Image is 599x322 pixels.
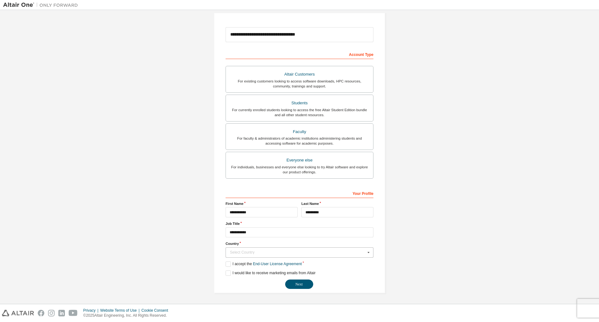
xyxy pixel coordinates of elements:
a: End-User License Agreement [253,262,302,266]
div: For individuals, businesses and everyone else looking to try Altair software and explore our prod... [230,165,369,175]
img: facebook.svg [38,310,44,316]
label: Country [226,241,373,246]
label: First Name [226,201,298,206]
div: Account Type [226,49,373,59]
div: Your Profile [226,188,373,198]
div: For faculty & administrators of academic institutions administering students and accessing softwa... [230,136,369,146]
label: Job Title [226,221,373,226]
label: I accept the [226,261,302,267]
div: Cookie Consent [141,308,172,313]
label: I would like to receive marketing emails from Altair [226,270,315,276]
div: Everyone else [230,156,369,165]
button: Next [285,280,313,289]
div: Website Terms of Use [100,308,141,313]
div: Students [230,99,369,107]
img: instagram.svg [48,310,55,316]
div: For currently enrolled students looking to access the free Altair Student Edition bundle and all ... [230,107,369,117]
img: Altair One [3,2,81,8]
p: © 2025 Altair Engineering, Inc. All Rights Reserved. [83,313,172,318]
div: For existing customers looking to access software downloads, HPC resources, community, trainings ... [230,79,369,89]
img: altair_logo.svg [2,310,34,316]
div: Faculty [230,127,369,136]
label: Last Name [301,201,373,206]
img: youtube.svg [69,310,78,316]
div: Altair Customers [230,70,369,79]
div: Select Country [230,250,366,254]
div: Privacy [83,308,100,313]
img: linkedin.svg [58,310,65,316]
